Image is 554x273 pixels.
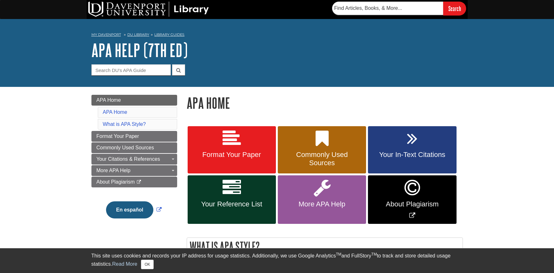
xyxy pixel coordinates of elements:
[91,177,177,187] a: About Plagiarism
[371,252,377,257] sup: TM
[283,200,361,208] span: More APA Help
[127,32,149,37] a: DU Library
[91,165,177,176] a: More APA Help
[97,168,130,173] span: More APA Help
[97,145,154,150] span: Commonly Used Sources
[104,207,163,212] a: Link opens in new window
[332,2,466,15] form: Searches DU Library's articles, books, and more
[373,200,451,208] span: About Plagiarism
[154,32,184,37] a: Library Guides
[97,97,121,103] span: APA Home
[336,252,341,257] sup: TM
[278,126,366,174] a: Commonly Used Sources
[141,260,153,269] button: Close
[443,2,466,15] input: Search
[332,2,443,15] input: Find Articles, Books, & More...
[192,200,271,208] span: Your Reference List
[112,261,137,267] a: Read More
[368,126,456,174] a: Your In-Text Citations
[103,109,127,115] a: APA Home
[91,252,463,269] div: This site uses cookies and records your IP address for usage statistics. Additionally, we use Goo...
[88,2,209,17] img: DU Library
[278,175,366,224] a: More APA Help
[97,179,135,185] span: About Plagiarism
[91,30,463,41] nav: breadcrumb
[91,131,177,142] a: Format Your Paper
[103,121,146,127] a: What is APA Style?
[373,151,451,159] span: Your In-Text Citations
[136,180,142,184] i: This link opens in a new window
[368,175,456,224] a: Link opens in new window
[187,95,463,111] h1: APA Home
[91,40,188,60] a: APA Help (7th Ed)
[106,201,153,218] button: En español
[91,95,177,106] a: APA Home
[187,238,463,255] h2: What is APA Style?
[188,126,276,174] a: Format Your Paper
[188,175,276,224] a: Your Reference List
[97,133,139,139] span: Format Your Paper
[91,32,121,37] a: My Davenport
[97,156,160,162] span: Your Citations & References
[91,64,171,75] input: Search DU's APA Guide
[192,151,271,159] span: Format Your Paper
[91,95,177,229] div: Guide Page Menu
[91,142,177,153] a: Commonly Used Sources
[91,154,177,165] a: Your Citations & References
[283,151,361,167] span: Commonly Used Sources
